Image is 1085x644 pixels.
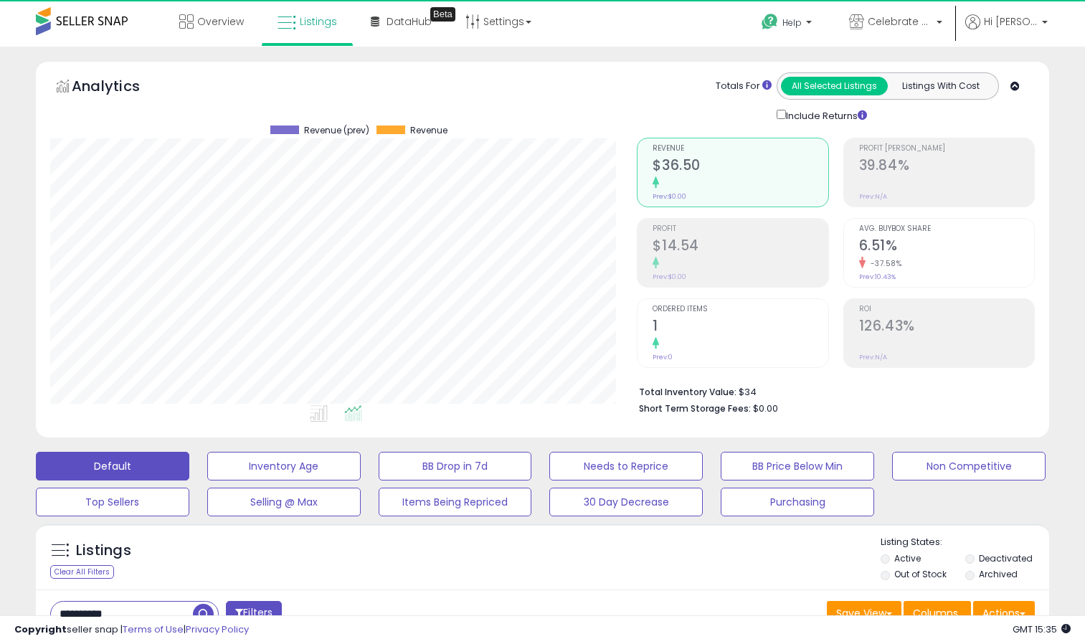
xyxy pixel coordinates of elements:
[72,76,168,100] h5: Analytics
[859,157,1034,176] h2: 39.84%
[859,306,1034,313] span: ROI
[827,601,901,625] button: Save View
[716,80,772,93] div: Totals For
[50,565,114,579] div: Clear All Filters
[753,402,778,415] span: $0.00
[36,452,189,480] button: Default
[859,353,887,361] small: Prev: N/A
[894,552,921,564] label: Active
[868,14,932,29] span: Celebrate Alive
[859,192,887,201] small: Prev: N/A
[653,145,828,153] span: Revenue
[965,14,1048,47] a: Hi [PERSON_NAME]
[750,2,826,47] a: Help
[859,318,1034,337] h2: 126.43%
[226,601,282,626] button: Filters
[894,568,947,580] label: Out of Stock
[653,237,828,257] h2: $14.54
[379,452,532,480] button: BB Drop in 7d
[653,318,828,337] h2: 1
[979,552,1033,564] label: Deactivated
[653,225,828,233] span: Profit
[984,14,1038,29] span: Hi [PERSON_NAME]
[549,452,703,480] button: Needs to Reprice
[859,237,1034,257] h2: 6.51%
[761,13,779,31] i: Get Help
[653,306,828,313] span: Ordered Items
[653,273,686,281] small: Prev: $0.00
[304,126,369,136] span: Revenue (prev)
[36,488,189,516] button: Top Sellers
[387,14,432,29] span: DataHub
[859,145,1034,153] span: Profit [PERSON_NAME]
[410,126,447,136] span: Revenue
[14,623,249,637] div: seller snap | |
[186,622,249,636] a: Privacy Policy
[887,77,994,95] button: Listings With Cost
[973,601,1035,625] button: Actions
[653,157,828,176] h2: $36.50
[859,273,896,281] small: Prev: 10.43%
[866,258,902,269] small: -37.58%
[14,622,67,636] strong: Copyright
[207,452,361,480] button: Inventory Age
[1013,622,1071,636] span: 2025-09-12 15:35 GMT
[781,77,888,95] button: All Selected Listings
[430,7,455,22] div: Tooltip anchor
[639,386,736,398] b: Total Inventory Value:
[766,107,884,123] div: Include Returns
[721,488,874,516] button: Purchasing
[76,541,131,561] h5: Listings
[207,488,361,516] button: Selling @ Max
[892,452,1046,480] button: Non Competitive
[549,488,703,516] button: 30 Day Decrease
[881,536,1049,549] p: Listing States:
[904,601,971,625] button: Columns
[123,622,184,636] a: Terms of Use
[653,192,686,201] small: Prev: $0.00
[653,353,673,361] small: Prev: 0
[639,402,751,415] b: Short Term Storage Fees:
[859,225,1034,233] span: Avg. Buybox Share
[639,382,1024,399] li: $34
[721,452,874,480] button: BB Price Below Min
[913,606,958,620] span: Columns
[300,14,337,29] span: Listings
[979,568,1018,580] label: Archived
[379,488,532,516] button: Items Being Repriced
[782,16,802,29] span: Help
[197,14,244,29] span: Overview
